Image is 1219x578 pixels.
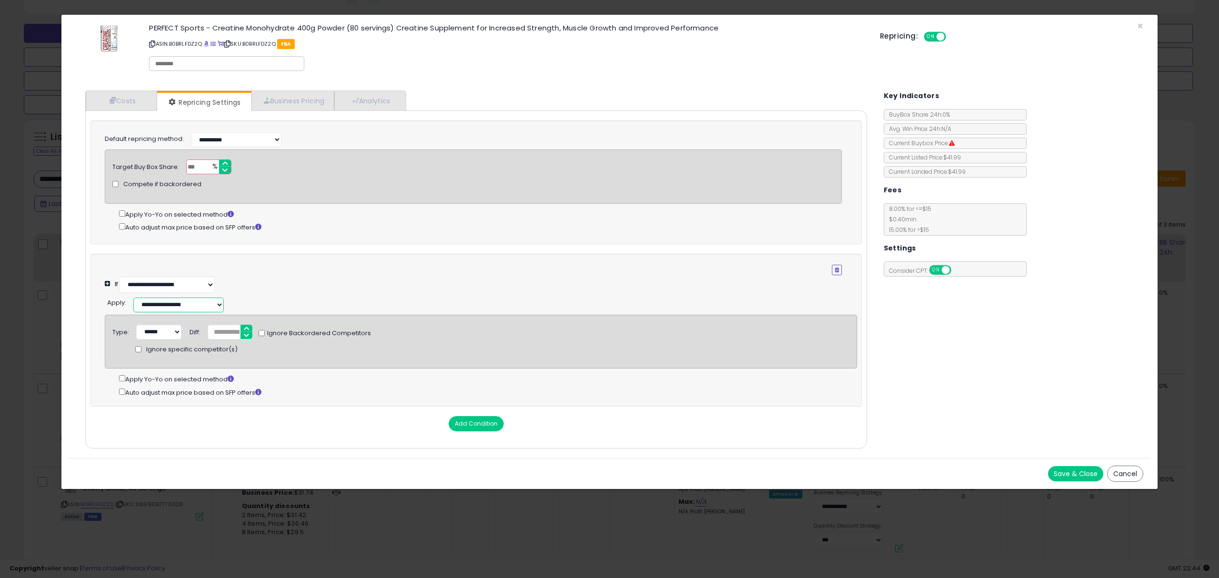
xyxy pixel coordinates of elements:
[265,329,371,338] span: Ignore Backordered Competitors
[884,90,939,102] h5: Key Indicators
[112,159,179,172] div: Target Buy Box Share:
[884,226,929,234] span: 15.00 % for > $15
[105,135,184,144] label: Default repricing method:
[884,110,950,119] span: BuyBox Share 24h: 0%
[86,91,157,110] a: Costs
[930,266,942,274] span: ON
[112,325,129,337] div: Type:
[95,24,123,53] img: 51zrhiwYPaL._SL60_.jpg
[925,33,937,41] span: ON
[149,24,866,31] h3: PERFECT Sports - Creatine Monohydrate 400g Powder (80 servings) Creatine Supplement for Increased...
[190,325,200,337] div: Diff:
[884,205,931,234] span: 8.00 % for <= $15
[119,209,842,219] div: Apply Yo-Yo on selected method
[835,267,839,273] i: Remove Condition
[204,40,209,48] a: BuyBox page
[119,387,857,398] div: Auto adjust max price based on SFP offers
[1107,466,1143,482] button: Cancel
[884,184,902,196] h5: Fees
[1048,466,1103,481] button: Save & Close
[949,266,965,274] span: OFF
[218,40,223,48] a: Your listing only
[157,93,250,112] a: Repricing Settings
[884,168,966,176] span: Current Landed Price: $41.99
[123,180,201,189] span: Compete if backordered
[884,242,916,254] h5: Settings
[251,91,335,110] a: Business Pricing
[119,221,842,232] div: Auto adjust max price based on SFP offers
[449,416,504,431] button: Add Condition
[149,36,866,51] p: ASIN: B0BRLFDZ2Q | SKU: B0BRLFDZ2Q
[884,267,964,275] span: Consider CPT:
[884,215,917,223] span: $0.40 min
[884,139,955,147] span: Current Buybox Price:
[107,295,126,308] div: :
[949,140,955,146] i: Suppressed Buy Box
[207,160,222,174] span: %
[880,32,918,40] h5: Repricing:
[210,40,216,48] a: All offer listings
[146,345,238,354] span: Ignore specific competitor(s)
[119,373,857,384] div: Apply Yo-Yo on selected method
[107,298,125,307] span: Apply
[1137,19,1143,33] span: ×
[277,39,295,49] span: FBA
[334,91,405,110] a: Analytics
[884,125,951,133] span: Avg. Win Price 24h: N/A
[945,33,960,41] span: OFF
[884,153,961,161] span: Current Listed Price: $41.99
